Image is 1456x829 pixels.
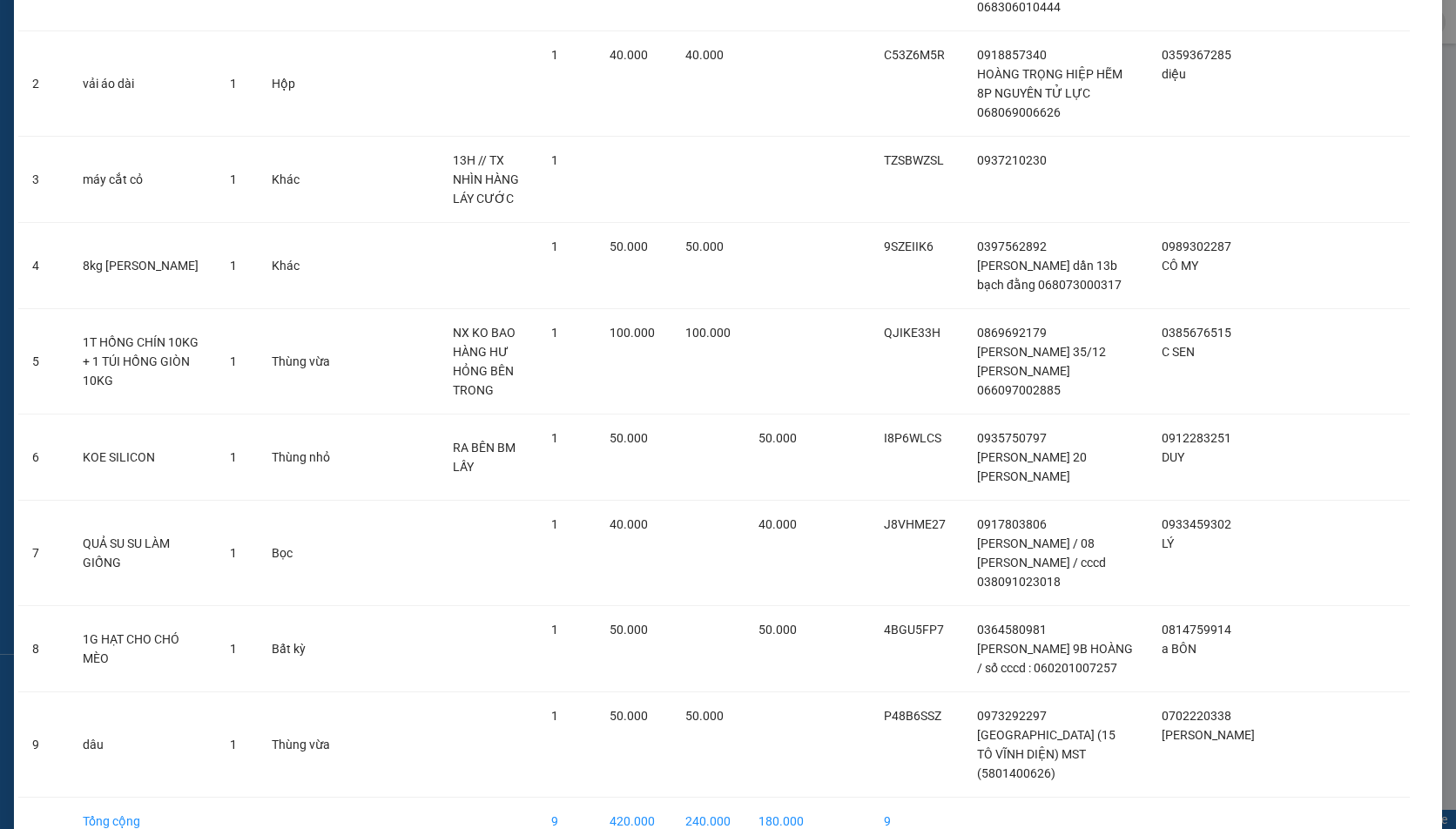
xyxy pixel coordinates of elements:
span: 0918857340 [977,48,1047,62]
span: CÔ MY [1162,259,1198,273]
td: 4 [18,223,69,309]
td: 6 [18,414,69,501]
span: 50.000 [610,431,648,445]
span: 0702220338 [1162,709,1231,723]
span: 50.000 [610,709,648,723]
span: 50.000 [758,623,797,637]
span: 1 [230,259,237,273]
td: 5 [18,309,69,414]
td: 1G HẠT CHO CHÓ MÈO [69,606,216,692]
span: 1 [230,642,237,656]
td: vải áo dài [69,31,216,137]
td: Khác [258,137,379,223]
span: 0869692179 [977,326,1047,340]
span: 0917803806 [977,517,1047,531]
span: 50.000 [610,239,648,253]
span: 1 [230,354,237,368]
span: 0912283251 [1162,431,1231,445]
span: J8VHME27 [884,517,946,531]
span: 1 [230,738,237,751]
span: 40.000 [758,517,797,531]
span: 50.000 [685,709,724,723]
span: 50.000 [758,431,797,445]
span: 13H // TX NHÌN HÀNG LÁY CƯỚC [453,153,519,206]
td: Bọc [258,501,379,606]
span: 100.000 [685,326,731,340]
span: NX KO BAO HÀNG HƯ HỎNG BÊN TRONG [453,326,516,397]
span: 0937210230 [977,153,1047,167]
td: Bất kỳ [258,606,379,692]
span: TZSBWZSL [884,153,944,167]
span: 100.000 [610,326,655,340]
span: 40.000 [685,48,724,62]
span: 1 [230,172,237,186]
span: 0935750797 [977,431,1047,445]
span: 1 [551,326,558,340]
td: Thùng vừa [258,692,379,798]
span: LÝ [1162,536,1174,550]
td: 1T HỒNG CHÍN 10KG + 1 TÚI HỒNG GIÒN 10KG [69,309,216,414]
span: 0397562892 [977,239,1047,253]
span: [PERSON_NAME] / 08 [PERSON_NAME] / cccd 038091023018 [977,536,1106,589]
span: 1 [551,517,558,531]
span: I8P6WLCS [884,431,941,445]
span: 1 [551,709,558,723]
td: 3 [18,137,69,223]
span: RA BÊN BM LẤY [453,441,516,474]
td: Hộp [258,31,379,137]
span: 1 [551,239,558,253]
span: 0359367285 [1162,48,1231,62]
span: 9SZEIIK6 [884,239,934,253]
span: C53Z6M5R [884,48,945,62]
span: [GEOGRAPHIC_DATA] (15 TÔ VĨNH DIỆN) MST (5801400626) [977,728,1116,780]
span: C SEN [1162,345,1195,359]
span: 0385676515 [1162,326,1231,340]
span: 1 [230,77,237,91]
span: diệu [1162,67,1186,81]
td: Thùng vừa [258,309,379,414]
span: 4BGU5FP7 [884,623,944,637]
span: a BÔN [1162,642,1196,656]
td: dâu [69,692,216,798]
span: 40.000 [610,48,648,62]
td: 2 [18,31,69,137]
span: 1 [551,431,558,445]
span: [PERSON_NAME] 35/12 [PERSON_NAME] 066097002885 [977,345,1106,397]
span: [PERSON_NAME] dần 13b bạch đằng 068073000317 [977,259,1122,292]
td: 8 [18,606,69,692]
span: 1 [551,48,558,62]
span: 0814759914 [1162,623,1231,637]
span: DUY [1162,450,1184,464]
span: [PERSON_NAME] 9B HOÀNG / số cccd : 060201007257 [977,642,1133,675]
span: HOÀNG TRỌNG HIỆP HẼM 8P NGUYÊN TỬ LỰC 068069006626 [977,67,1122,119]
td: 7 [18,501,69,606]
td: Thùng nhỏ [258,414,379,501]
span: 0973292297 [977,709,1047,723]
span: 0933459302 [1162,517,1231,531]
span: QJIKE33H [884,326,940,340]
span: 50.000 [610,623,648,637]
td: 8kg [PERSON_NAME] [69,223,216,309]
td: Khác [258,223,379,309]
span: [PERSON_NAME] [1162,728,1255,742]
td: QUẢ SU SU LÀM GIỐNG [69,501,216,606]
span: 1 [230,450,237,464]
span: 1 [551,623,558,637]
td: KOE SILICON [69,414,216,501]
span: 50.000 [685,239,724,253]
span: 0364580981 [977,623,1047,637]
span: P48B6SSZ [884,709,941,723]
span: 1 [230,546,237,560]
span: 1 [551,153,558,167]
span: [PERSON_NAME] 20 [PERSON_NAME] [977,450,1087,483]
span: 0989302287 [1162,239,1231,253]
td: 9 [18,692,69,798]
span: 40.000 [610,517,648,531]
td: máy cắt cỏ [69,137,216,223]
